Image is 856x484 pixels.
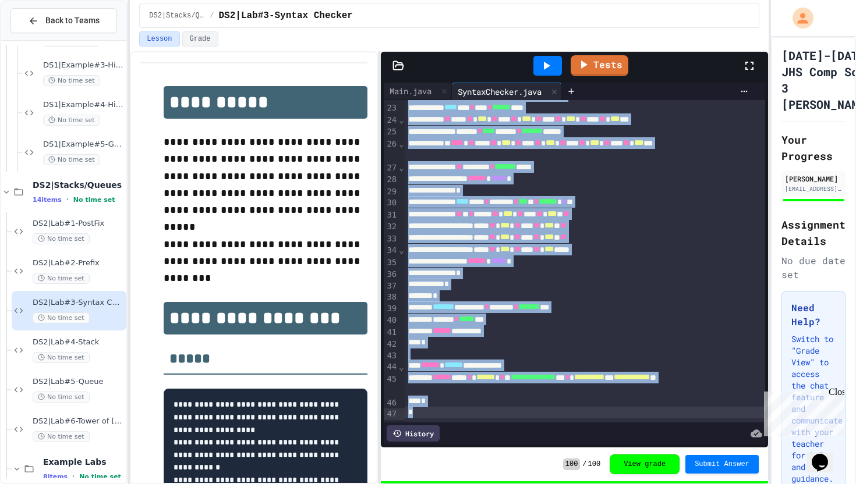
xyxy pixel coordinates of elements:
span: Submit Answer [695,460,749,469]
div: [EMAIL_ADDRESS][DOMAIN_NAME] [785,184,842,193]
span: DS2|Lab#6-Tower of [GEOGRAPHIC_DATA](Extra Credit) [33,417,124,426]
div: [PERSON_NAME] [785,173,842,184]
span: Fold line [398,362,404,372]
span: DS1|Example#5-GradeSheet [43,140,124,150]
div: 27 [384,162,398,174]
div: My Account [780,5,816,31]
iframe: chat widget [759,387,844,436]
iframe: chat widget [807,437,844,472]
div: 41 [384,327,398,339]
div: SyntaxChecker.java [452,86,547,98]
span: 8 items [43,473,68,481]
div: 34 [384,245,398,257]
button: Lesson [139,31,179,47]
div: 28 [384,174,398,186]
div: 30 [384,197,398,209]
span: Fold line [398,245,404,255]
div: 24 [384,115,398,126]
div: SyntaxChecker.java [452,83,562,100]
span: Fold line [398,163,404,172]
a: Tests [571,55,628,76]
span: No time set [43,75,100,86]
div: Chat with us now!Close [5,5,80,74]
div: 32 [384,221,398,233]
div: 25 [384,126,398,138]
span: 14 items [33,196,62,204]
div: 29 [384,186,398,198]
div: 45 [384,373,398,397]
h3: Need Help? [791,301,836,329]
div: Main.java [384,83,452,100]
span: / [582,460,586,469]
span: No time set [79,473,121,481]
span: DS1|Example#3-Highest Final V3 [43,61,124,70]
span: DS2|Stacks/Queues [149,11,205,20]
span: No time set [73,196,115,204]
span: No time set [33,273,90,284]
span: No time set [33,392,90,403]
span: / [210,11,214,20]
div: 40 [384,315,398,326]
div: 31 [384,209,398,221]
button: Submit Answer [685,455,759,474]
div: 37 [384,280,398,292]
span: Fold line [398,139,404,148]
span: 100 [588,460,601,469]
span: No time set [33,431,90,442]
div: 38 [384,291,398,303]
button: Grade [182,31,218,47]
div: No due date set [781,254,846,282]
div: 47 [384,408,398,420]
div: 23 [384,102,398,114]
span: DS2|Lab#2-Prefix [33,258,124,268]
span: Fold line [398,115,404,124]
div: 39 [384,303,398,315]
span: No time set [33,312,90,323]
div: 26 [384,138,398,162]
span: No time set [43,115,100,126]
div: 44 [384,361,398,373]
span: DS2|Lab#4-Stack [33,337,124,347]
div: 35 [384,257,398,269]
span: No time set [33,352,90,363]
span: DS2|Lab#3-Syntax Checker [219,9,353,23]
span: • [66,195,69,204]
div: 42 [384,339,398,350]
h2: Your Progress [781,131,846,164]
span: DS2|Lab#5-Queue [33,377,124,387]
div: 43 [384,350,398,362]
span: DS1|Example#4-Highest Final V4 [43,100,124,110]
span: Example Labs [43,457,124,467]
button: Back to Teams [10,8,117,33]
h2: Assignment Details [781,216,846,249]
div: History [387,425,440,442]
span: 100 [563,458,581,470]
span: No time set [33,233,90,244]
span: • [72,472,75,481]
button: View grade [610,454,680,474]
span: DS2|Lab#1-PostFix [33,219,124,229]
span: Back to Teams [45,15,100,27]
span: DS2|Lab#3-Syntax Checker [33,298,124,308]
div: 46 [384,397,398,409]
div: Main.java [384,85,437,97]
div: 33 [384,233,398,245]
div: 36 [384,269,398,280]
span: No time set [43,154,100,165]
span: DS2|Stacks/Queues [33,180,124,190]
